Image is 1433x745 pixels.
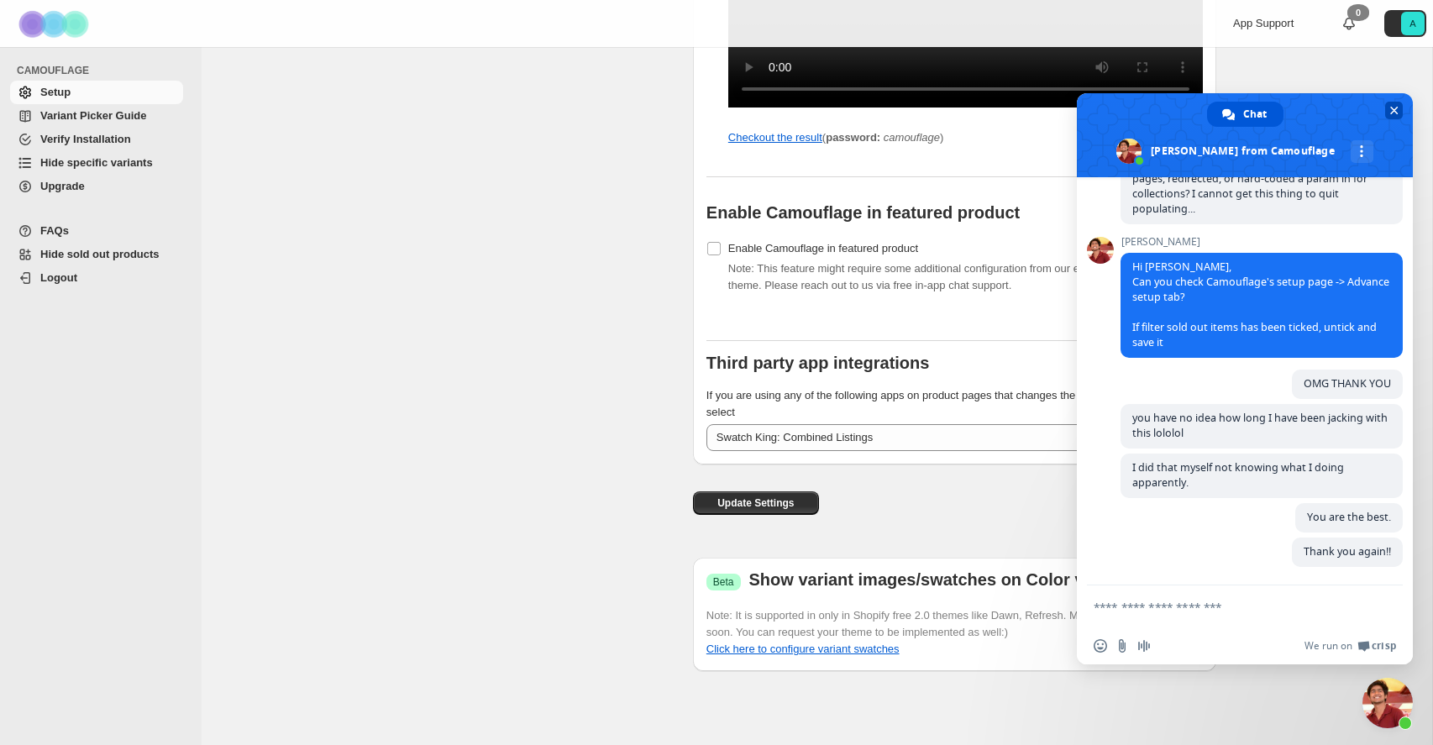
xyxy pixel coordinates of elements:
strong: password: [826,131,880,144]
span: Setup [40,86,71,98]
button: Avatar with initials A [1384,10,1426,37]
a: Logout [10,266,183,290]
span: Variant Picker Guide [40,109,146,122]
b: Enable Camouflage in featured product [706,203,1020,222]
textarea: Compose your message... [1094,585,1362,627]
span: Hi [PERSON_NAME], Can you check Camouflage's setup page -> Advance setup tab? If filter sold out ... [1132,260,1389,349]
a: Hide specific variants [10,151,183,175]
div: 0 [1347,4,1369,21]
span: Verify Installation [40,133,131,145]
b: Third party app integrations [706,354,930,372]
span: Audio message [1137,639,1151,653]
span: Thank you again!! [1304,544,1391,559]
text: A [1409,18,1416,29]
span: Beta [713,575,734,589]
a: Setup [10,81,183,104]
span: We run on [1304,639,1352,653]
span: Chat [1243,102,1267,127]
a: Upgrade [10,175,183,198]
span: Insert an emoji [1094,639,1107,653]
span: If you are using any of the following apps on product pages that changes the variant picker, plea... [706,389,1181,418]
span: Enable Camouflage in featured product [728,242,918,254]
span: Note: It is supported in only in Shopify free 2.0 themes like Dawn, Refresh. More theme will be a... [706,609,1194,638]
button: Update Settings [693,491,819,515]
a: Variant Picker Guide [10,104,183,128]
span: Close chat [1385,102,1403,119]
span: Hide sold out products [40,248,160,260]
p: ( ) [728,129,1203,146]
a: 0 [1341,15,1357,32]
span: Avatar with initials A [1401,12,1425,35]
span: You are the best. [1307,510,1391,524]
span: FAQs [40,224,69,237]
a: Hide sold out products [10,243,183,266]
span: you have no idea how long I have been jacking with this lololol [1132,411,1388,440]
span: OMG THANK YOU [1304,376,1391,391]
a: Verify Installation [10,128,183,151]
span: Hide specific variants [40,156,153,169]
a: Click here to configure variant swatches [706,643,900,655]
b: Show variant images/swatches on Color variant buttons [749,570,1196,589]
a: FAQs [10,219,183,243]
span: Note: This feature might require some additional configuration from our end if you are using a pa... [728,262,1201,291]
span: Logout [40,271,77,284]
span: CAMOUFLAGE [17,64,190,77]
a: We run onCrisp [1304,639,1396,653]
img: Camouflage [13,1,97,47]
i: camouflage [884,131,940,144]
span: App Support [1233,17,1294,29]
a: Close chat [1362,678,1413,728]
span: Crisp [1372,639,1396,653]
span: I did that myself not knowing what I doing apparently. [1132,460,1344,490]
span: [PERSON_NAME] [1121,236,1403,248]
span: Upgrade [40,180,85,192]
span: Update Settings [717,496,794,510]
a: Checkout the result [728,131,822,144]
a: Chat [1207,102,1283,127]
span: Send a file [1115,639,1129,653]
